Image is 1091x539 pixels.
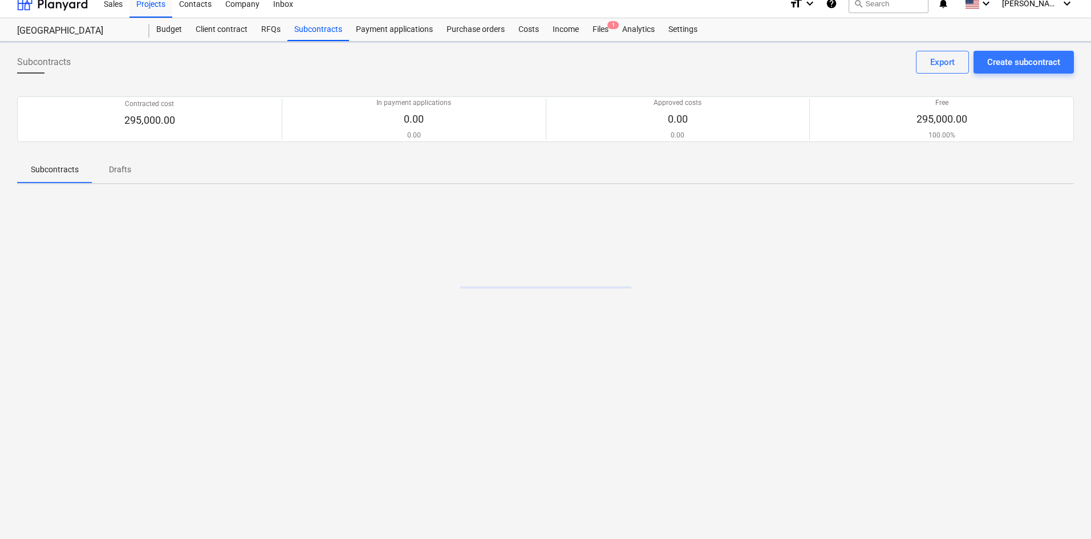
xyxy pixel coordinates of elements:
span: 1 [607,21,619,29]
p: 295,000.00 [124,114,175,127]
button: Create subcontract [974,51,1074,74]
a: RFQs [254,18,287,41]
p: Subcontracts [31,164,79,176]
button: Export [916,51,969,74]
p: 295,000.00 [916,112,967,126]
a: Income [546,18,586,41]
a: Settings [662,18,704,41]
a: Budget [149,18,189,41]
div: [GEOGRAPHIC_DATA] [17,25,136,37]
a: Costs [512,18,546,41]
p: Drafts [106,164,133,176]
p: Contracted cost [124,99,175,109]
div: Files [586,18,615,41]
a: Analytics [615,18,662,41]
span: Subcontracts [17,55,71,69]
iframe: Chat Widget [1034,484,1091,539]
p: Approved costs [654,98,701,108]
p: 0.00 [376,131,451,140]
a: Subcontracts [287,18,349,41]
p: 0.00 [654,131,701,140]
div: Export [930,55,955,70]
a: Client contract [189,18,254,41]
div: Create subcontract [987,55,1060,70]
p: 100.00% [916,131,967,140]
a: Files1 [586,18,615,41]
p: 0.00 [376,112,451,126]
p: In payment applications [376,98,451,108]
p: 0.00 [654,112,701,126]
p: Free [916,98,967,108]
a: Payment applications [349,18,440,41]
a: Purchase orders [440,18,512,41]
